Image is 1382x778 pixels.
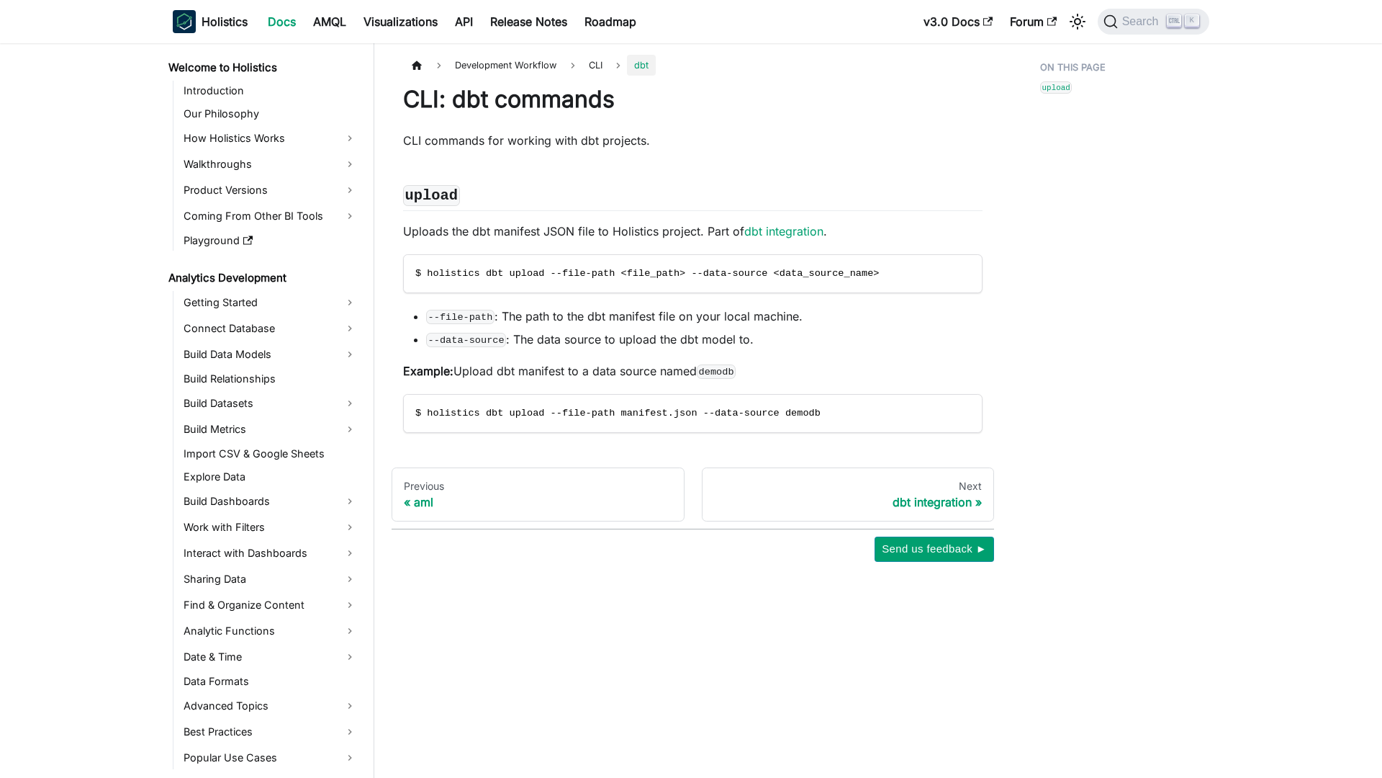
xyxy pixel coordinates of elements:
[426,331,983,348] li: : The data source to upload the dbt model to.
[482,10,576,33] a: Release Notes
[448,55,564,76] span: Development Workflow
[179,645,361,669] a: Date & Time
[627,55,656,76] span: dbt
[403,85,983,114] h1: CLI: dbt commands
[403,132,983,149] p: CLI commands for working with dbt projects.
[179,179,361,202] a: Product Versions
[415,408,821,419] span: $ holistics dbt upload --file-path manifest.json --data-source demodb
[179,291,361,314] a: Getting Started
[1040,80,1072,94] a: upload
[179,127,361,150] a: How Holistics Works
[1001,10,1065,33] a: Forum
[915,10,1001,33] a: v3.0 Docs
[179,81,361,101] a: Introduction
[179,343,361,366] a: Build Data Models
[179,205,361,228] a: Coming From Other BI Tools
[179,317,361,340] a: Connect Database
[404,495,672,509] div: aml
[1040,81,1072,94] code: upload
[179,671,361,692] a: Data Formats
[426,308,983,325] li: : The path to the dbt manifest file on your local machine.
[179,720,361,743] a: Best Practices
[179,594,361,617] a: Find & Organize Content
[179,568,361,591] a: Sharing Data
[164,268,361,288] a: Analytics Development
[179,490,361,513] a: Build Dashboards
[158,43,374,778] nav: Docs sidebar
[304,10,355,33] a: AMQL
[403,55,430,76] a: Home page
[173,10,196,33] img: Holistics
[179,694,361,717] a: Advanced Topics
[1118,15,1168,28] span: Search
[446,10,482,33] a: API
[392,468,685,522] a: Previousaml
[426,310,494,324] code: --file-path
[403,364,453,378] strong: Example:
[179,620,361,643] a: Analytic Functions
[179,153,361,176] a: Walkthroughs
[173,10,248,33] a: HolisticsHolistics
[1185,14,1199,27] kbd: K
[576,10,645,33] a: Roadmap
[589,60,602,71] span: CLI
[179,369,361,389] a: Build Relationships
[179,542,361,565] a: Interact with Dashboards
[259,10,304,33] a: Docs
[714,495,983,509] div: dbt integration
[1066,10,1089,33] button: Switch between dark and light mode (currently light mode)
[202,13,248,30] b: Holistics
[744,224,823,238] a: dbt integration
[179,516,361,539] a: Work with Filters
[179,392,361,415] a: Build Datasets
[426,333,506,347] code: --data-source
[179,467,361,487] a: Explore Data
[714,480,983,493] div: Next
[179,231,361,251] a: Playground
[415,268,879,279] span: $ holistics dbt upload --file-path <file_path> --data-source <data_source_name>
[404,480,672,493] div: Previous
[1098,9,1209,35] button: Search (Ctrl+K)
[582,55,610,76] a: CLI
[403,55,983,76] nav: Breadcrumbs
[702,468,995,522] a: Nextdbt integration
[392,468,994,522] nav: Docs pages
[882,540,987,558] span: Send us feedback ►
[179,746,361,769] a: Popular Use Cases
[697,365,736,379] code: demodb
[179,104,361,124] a: Our Philosophy
[403,185,460,205] code: upload
[164,58,361,78] a: Welcome to Holistics
[403,223,983,240] p: Uploads the dbt manifest JSON file to Holistics project. Part of .
[179,418,361,441] a: Build Metrics
[403,362,983,380] p: Upload dbt manifest to a data source named
[875,537,994,561] button: Send us feedback ►
[355,10,446,33] a: Visualizations
[179,444,361,464] a: Import CSV & Google Sheets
